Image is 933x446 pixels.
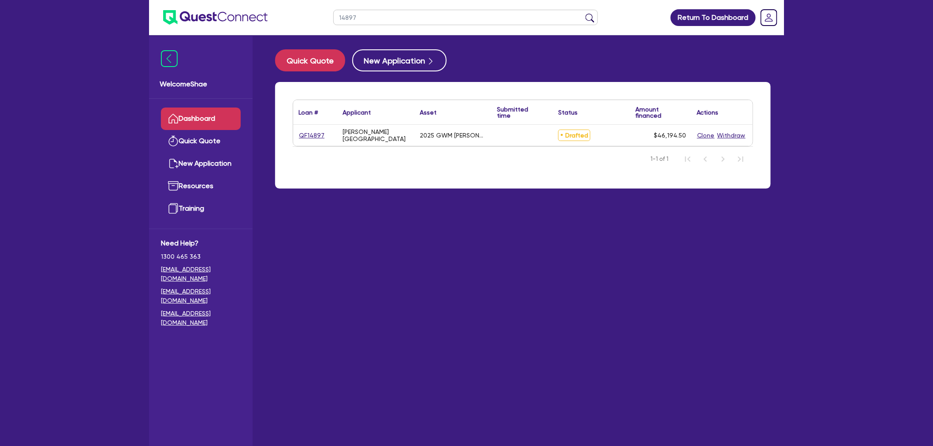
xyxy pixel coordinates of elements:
a: New Application [161,152,241,175]
div: Amount financed [635,106,686,119]
img: quick-quote [168,136,179,146]
img: resources [168,181,179,191]
button: New Application [352,49,447,71]
a: Resources [161,175,241,197]
a: Quick Quote [161,130,241,152]
a: Dropdown toggle [758,6,780,29]
div: Applicant [343,109,371,115]
a: QF14897 [299,130,325,141]
button: Quick Quote [275,49,345,71]
a: [EMAIL_ADDRESS][DOMAIN_NAME] [161,287,241,305]
button: Withdraw [717,130,746,141]
div: 2025 GWM [PERSON_NAME] [420,132,486,139]
div: Submitted time [497,106,540,119]
span: 1300 465 363 [161,252,241,261]
a: Return To Dashboard [671,9,756,26]
div: Actions [697,109,719,115]
a: Quick Quote [275,49,352,71]
span: 1-1 of 1 [650,155,668,164]
button: Previous Page [697,150,714,168]
div: [PERSON_NAME][GEOGRAPHIC_DATA] [343,128,409,142]
div: Status [558,109,578,115]
a: [EMAIL_ADDRESS][DOMAIN_NAME] [161,309,241,327]
button: Next Page [714,150,732,168]
div: Loan # [299,109,318,115]
a: Training [161,197,241,220]
img: icon-menu-close [161,50,178,67]
button: First Page [679,150,697,168]
a: Dashboard [161,108,241,130]
span: Welcome Shae [160,79,242,89]
img: quest-connect-logo-blue [163,10,268,25]
input: Search by name, application ID or mobile number... [333,10,598,25]
button: Clone [697,130,715,141]
a: [EMAIL_ADDRESS][DOMAIN_NAME] [161,265,241,283]
span: $46,194.50 [654,132,686,139]
span: Drafted [558,130,590,141]
span: Need Help? [161,238,241,249]
button: Last Page [732,150,750,168]
div: Asset [420,109,437,115]
img: new-application [168,158,179,169]
img: training [168,203,179,214]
